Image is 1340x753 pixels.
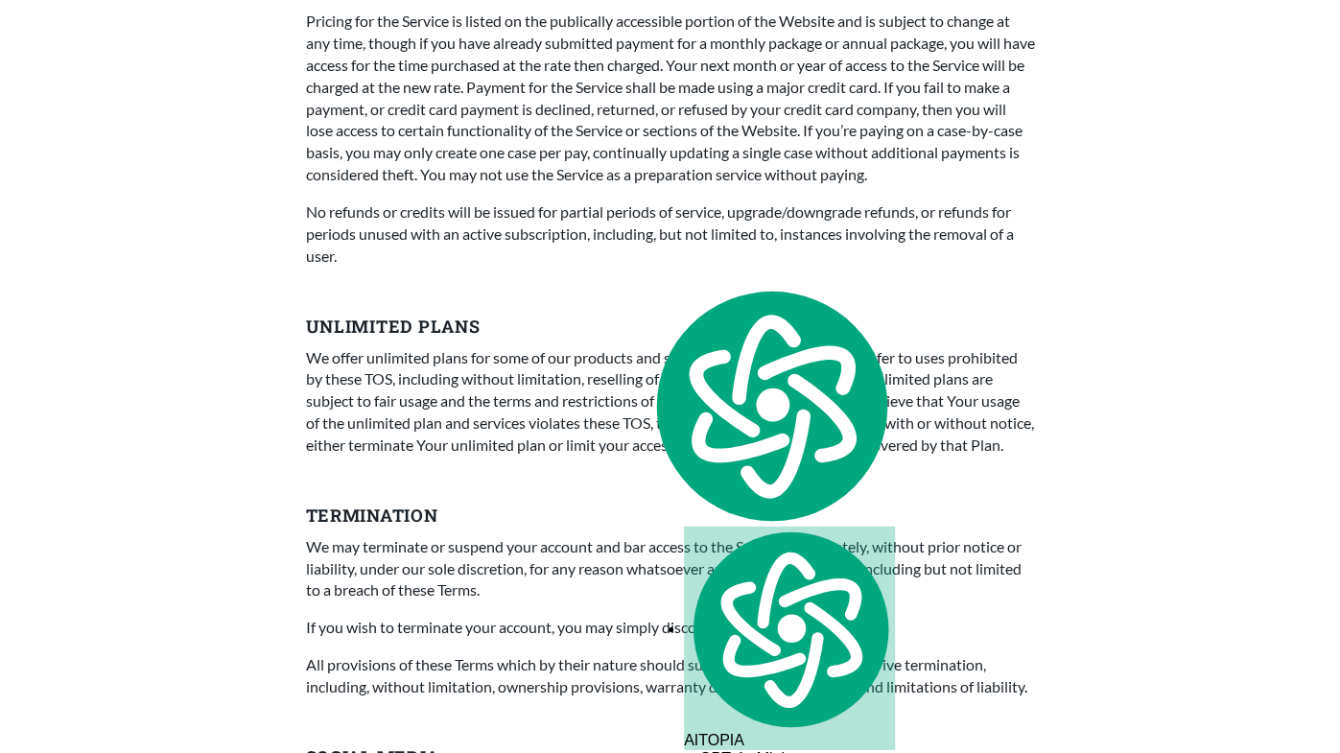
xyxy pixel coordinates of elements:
[306,536,1035,602] p: We may terminate or suspend your account and bar access to the Service immediately, without prior...
[306,201,1035,268] p: No refunds or credits will be issued for partial periods of service, upgrade/downgrade refunds, o...
[306,617,1035,639] p: If you wish to terminate your account, you may simply discontinue using the Service.
[306,314,1035,340] h5: Unlimited Plans
[306,654,1035,698] p: All provisions of these Terms which by their nature should survive termination shall survive term...
[306,347,1035,457] p: We offer unlimited plans for some of our products and services. "Unlimited" does not refer to use...
[306,11,1035,186] p: Pricing for the Service is listed on the publically accessible portion of the Website and is subj...
[306,503,1035,529] h5: Termination
[684,527,895,749] div: AITOPIA
[646,285,895,528] img: logo.svg
[684,527,895,732] img: logo.svg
